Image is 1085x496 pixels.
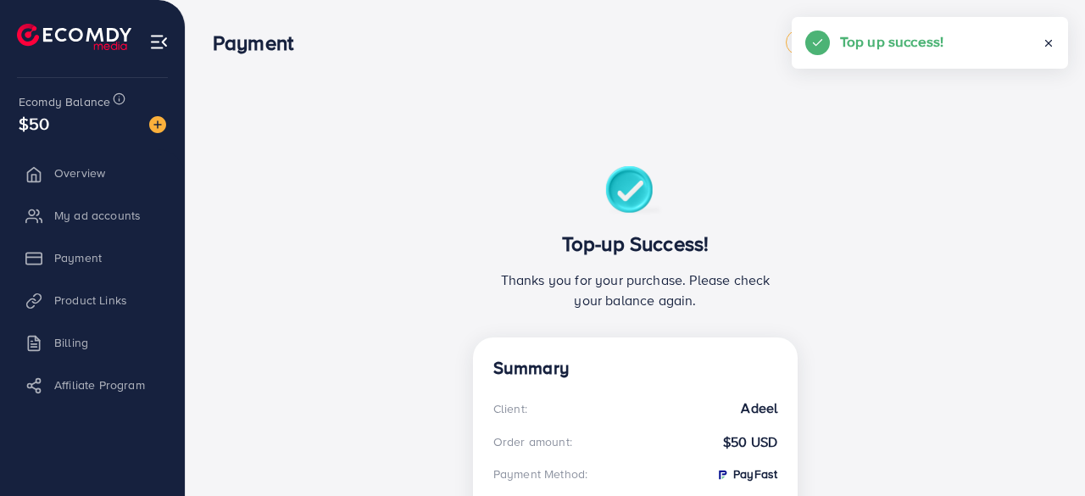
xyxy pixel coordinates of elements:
img: PayFast [715,468,729,482]
img: menu [149,32,169,52]
img: logo [17,24,131,50]
div: Order amount: [493,433,572,450]
div: Payment Method: [493,465,587,482]
img: image [149,116,166,133]
strong: $50 USD [723,432,777,452]
span: Ecomdy Balance [19,93,110,110]
h3: Payment [213,31,307,55]
strong: PayFast [715,465,777,482]
div: Client: [493,400,527,417]
h4: Summary [493,358,777,379]
img: success [605,166,665,218]
strong: Adeel [741,398,777,418]
h5: Top up success! [840,31,943,53]
h3: Top-up Success! [493,231,777,256]
span: $50 [19,111,49,136]
p: Thanks you for your purchase. Please check your balance again. [493,270,777,310]
a: adreach_new_package [786,30,928,55]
